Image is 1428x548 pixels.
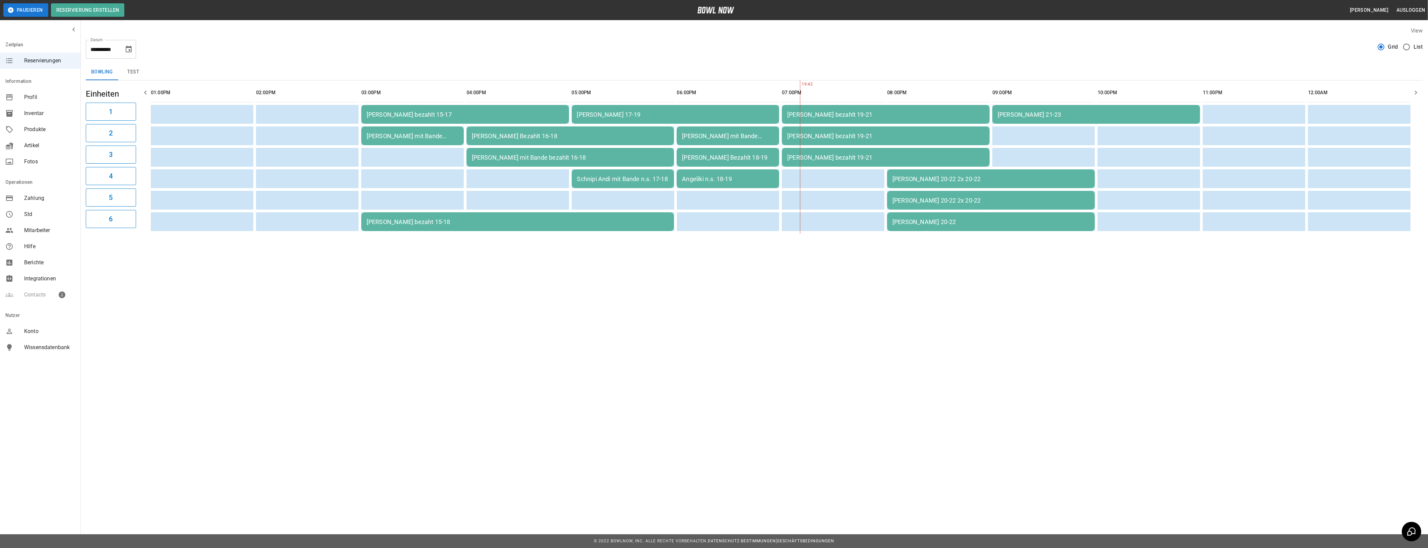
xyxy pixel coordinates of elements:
div: Schnipi Andi mit Bande n.s. 17-18 [577,175,669,182]
span: Hilfe [24,242,75,251]
span: Wissensdatenbank [24,343,75,351]
button: [PERSON_NAME] [1347,4,1391,16]
div: [PERSON_NAME] mit Bande bezahlt 18-19 [682,132,774,140]
button: 5 [86,188,136,207]
th: 03:00PM [361,83,464,102]
th: 12:00AM [1308,83,1411,102]
th: 10:00PM [1098,83,1200,102]
span: Berichte [24,259,75,267]
span: List [1414,43,1423,51]
span: Produkte [24,125,75,133]
button: Bowling [86,64,118,80]
img: logo [697,7,734,13]
div: [PERSON_NAME] bezahlt 19-21 [787,154,984,161]
button: Choose date, selected date is 30. Aug. 2025 [122,43,135,56]
h6: 3 [109,149,113,160]
span: Fotos [24,158,75,166]
button: Pausieren [3,3,48,17]
table: sticky table [148,80,1413,234]
label: View [1411,28,1423,34]
button: 4 [86,167,136,185]
th: 05:00PM [572,83,674,102]
button: 1 [86,103,136,121]
div: [PERSON_NAME] 20-22 [892,218,1090,225]
span: Artikel [24,142,75,150]
button: Reservierung erstellen [51,3,125,17]
div: [PERSON_NAME] bezahlt 19-21 [787,111,984,118]
th: 07:00PM [782,83,884,102]
span: 19:42 [800,81,802,88]
th: 08:00PM [887,83,990,102]
th: 01:00PM [151,83,253,102]
div: [PERSON_NAME] 17-19 [577,111,774,118]
div: [PERSON_NAME] Bezahlt 16-18 [472,132,669,140]
div: [PERSON_NAME] 20-22 2x 20-22 [892,197,1090,204]
div: [PERSON_NAME] 21-23 [998,111,1195,118]
span: © 2022 BowlNow, Inc. Alle Rechte vorbehalten. [594,539,708,543]
th: 02:00PM [256,83,359,102]
div: [PERSON_NAME] bezahlt 19-21 [787,132,984,140]
div: [PERSON_NAME] mit Bande bezahlt 16-18 [472,154,669,161]
button: 2 [86,124,136,142]
button: test [118,64,148,80]
div: [PERSON_NAME] Bezahlt 18-19 [682,154,774,161]
th: 06:00PM [677,83,780,102]
a: Datenschutz-Bestimmungen [708,539,776,543]
button: 3 [86,146,136,164]
span: Profil [24,93,75,101]
span: Reservierungen [24,57,75,65]
span: Inventar [24,109,75,117]
th: 04:00PM [467,83,569,102]
div: Angeliki n.s. 18-19 [682,175,774,182]
button: 6 [86,210,136,228]
th: 09:00PM [992,83,1095,102]
div: [PERSON_NAME] bezaht 15-18 [367,218,669,225]
h6: 1 [109,106,113,117]
h5: Einheiten [86,89,136,99]
span: Grid [1388,43,1398,51]
span: Konto [24,327,75,335]
h6: 6 [109,214,113,224]
th: 11:00PM [1203,83,1305,102]
button: Ausloggen [1394,4,1428,16]
div: [PERSON_NAME] 20-22 2x 20-22 [892,175,1090,182]
h6: 5 [109,192,113,203]
span: Integrationen [24,275,75,283]
div: [PERSON_NAME] bezahlt 15-17 [367,111,564,118]
a: Geschäftsbedingungen [777,539,834,543]
div: [PERSON_NAME] mit Bande bezahlt 15-16 [367,132,458,140]
span: Zahlung [24,194,75,202]
h6: 4 [109,171,113,181]
h6: 2 [109,128,113,139]
span: Mitarbeiter [24,226,75,234]
span: Std [24,210,75,218]
div: inventory tabs [86,64,1423,80]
